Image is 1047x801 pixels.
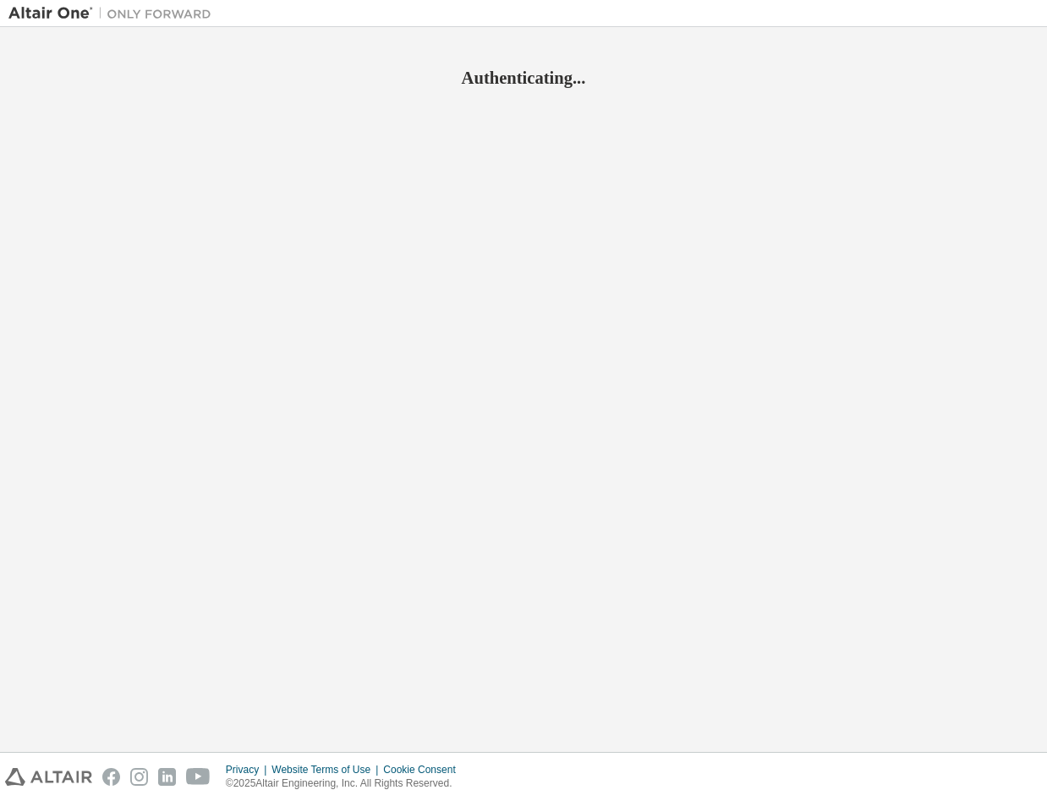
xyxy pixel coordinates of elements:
img: altair_logo.svg [5,768,92,786]
div: Website Terms of Use [271,763,383,776]
p: © 2025 Altair Engineering, Inc. All Rights Reserved. [226,776,466,791]
img: facebook.svg [102,768,120,786]
div: Cookie Consent [383,763,465,776]
img: Altair One [8,5,220,22]
div: Privacy [226,763,271,776]
img: instagram.svg [130,768,148,786]
img: linkedin.svg [158,768,176,786]
h2: Authenticating... [8,67,1039,89]
img: youtube.svg [186,768,211,786]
